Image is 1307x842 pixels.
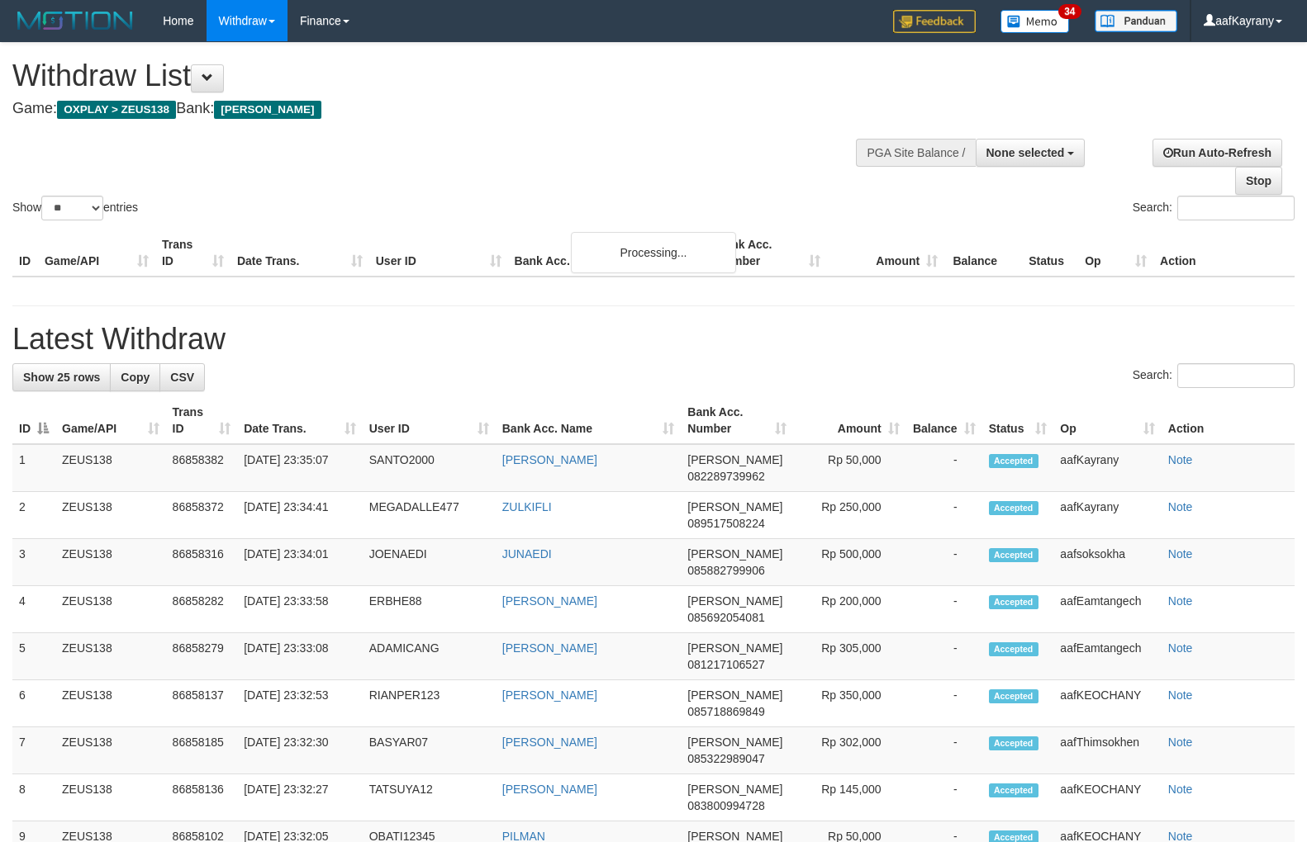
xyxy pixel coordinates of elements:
[1053,680,1161,727] td: aafKEOCHANY
[687,799,764,812] span: Copy 083800994728 to clipboard
[1053,539,1161,586] td: aafsoksokha
[906,774,982,821] td: -
[363,444,496,492] td: SANTO2000
[55,680,166,727] td: ZEUS138
[12,323,1295,356] h1: Latest Withdraw
[687,564,764,577] span: Copy 085882799906 to clipboard
[12,8,138,33] img: MOTION_logo.png
[710,229,827,277] th: Bank Acc. Number
[989,548,1038,562] span: Accepted
[1168,594,1193,608] a: Note
[38,229,155,277] th: Game/API
[687,547,782,561] span: [PERSON_NAME]
[989,783,1038,797] span: Accepted
[166,586,238,633] td: 86858282
[166,633,238,680] td: 86858279
[571,232,736,273] div: Processing...
[508,229,711,277] th: Bank Acc. Name
[687,611,764,624] span: Copy 085692054081 to clipboard
[1053,586,1161,633] td: aafEamtangech
[1095,10,1177,32] img: panduan.png
[237,539,363,586] td: [DATE] 23:34:01
[1177,196,1295,220] input: Search:
[363,586,496,633] td: ERBHE88
[1168,500,1193,513] a: Note
[1053,492,1161,539] td: aafKayrany
[214,101,321,119] span: [PERSON_NAME]
[502,500,552,513] a: ZULKIFLI
[502,453,597,466] a: [PERSON_NAME]
[976,139,1086,167] button: None selected
[237,680,363,727] td: [DATE] 23:32:53
[363,492,496,539] td: MEGADALLE477
[363,397,496,444] th: User ID: activate to sort column ascending
[1153,229,1295,277] th: Action
[12,774,55,821] td: 8
[1133,196,1295,220] label: Search:
[23,371,100,384] span: Show 25 rows
[55,586,166,633] td: ZEUS138
[1133,363,1295,388] label: Search:
[121,371,150,384] span: Copy
[906,539,982,586] td: -
[793,492,906,539] td: Rp 250,000
[237,633,363,680] td: [DATE] 23:33:08
[12,633,55,680] td: 5
[687,594,782,608] span: [PERSON_NAME]
[1162,397,1295,444] th: Action
[12,196,138,220] label: Show entries
[856,139,975,167] div: PGA Site Balance /
[12,539,55,586] td: 3
[237,774,363,821] td: [DATE] 23:32:27
[687,705,764,718] span: Copy 085718869849 to clipboard
[681,397,793,444] th: Bank Acc. Number: activate to sort column ascending
[155,229,231,277] th: Trans ID
[793,444,906,492] td: Rp 50,000
[502,783,597,796] a: [PERSON_NAME]
[1078,229,1153,277] th: Op
[906,633,982,680] td: -
[12,727,55,774] td: 7
[687,752,764,765] span: Copy 085322989047 to clipboard
[12,229,38,277] th: ID
[55,633,166,680] td: ZEUS138
[793,397,906,444] th: Amount: activate to sort column ascending
[1168,783,1193,796] a: Note
[237,444,363,492] td: [DATE] 23:35:07
[1168,453,1193,466] a: Note
[237,397,363,444] th: Date Trans.: activate to sort column ascending
[496,397,682,444] th: Bank Acc. Name: activate to sort column ascending
[982,397,1054,444] th: Status: activate to sort column ascending
[369,229,508,277] th: User ID
[687,688,782,702] span: [PERSON_NAME]
[12,59,855,92] h1: Withdraw List
[12,363,111,391] a: Show 25 rows
[170,371,194,384] span: CSV
[41,196,103,220] select: Showentries
[1053,397,1161,444] th: Op: activate to sort column ascending
[906,727,982,774] td: -
[906,397,982,444] th: Balance: activate to sort column ascending
[55,539,166,586] td: ZEUS138
[502,594,597,608] a: [PERSON_NAME]
[363,680,496,727] td: RIANPER123
[1053,633,1161,680] td: aafEamtangech
[1022,229,1078,277] th: Status
[231,229,369,277] th: Date Trans.
[237,727,363,774] td: [DATE] 23:32:30
[687,641,782,655] span: [PERSON_NAME]
[1153,139,1282,167] a: Run Auto-Refresh
[1168,547,1193,561] a: Note
[166,397,238,444] th: Trans ID: activate to sort column ascending
[989,736,1038,750] span: Accepted
[12,397,55,444] th: ID: activate to sort column descending
[363,774,496,821] td: TATSUYA12
[166,727,238,774] td: 86858185
[12,101,855,117] h4: Game: Bank:
[55,444,166,492] td: ZEUS138
[944,229,1022,277] th: Balance
[989,454,1038,468] span: Accepted
[1168,736,1193,749] a: Note
[1053,774,1161,821] td: aafKEOCHANY
[363,727,496,774] td: BASYAR07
